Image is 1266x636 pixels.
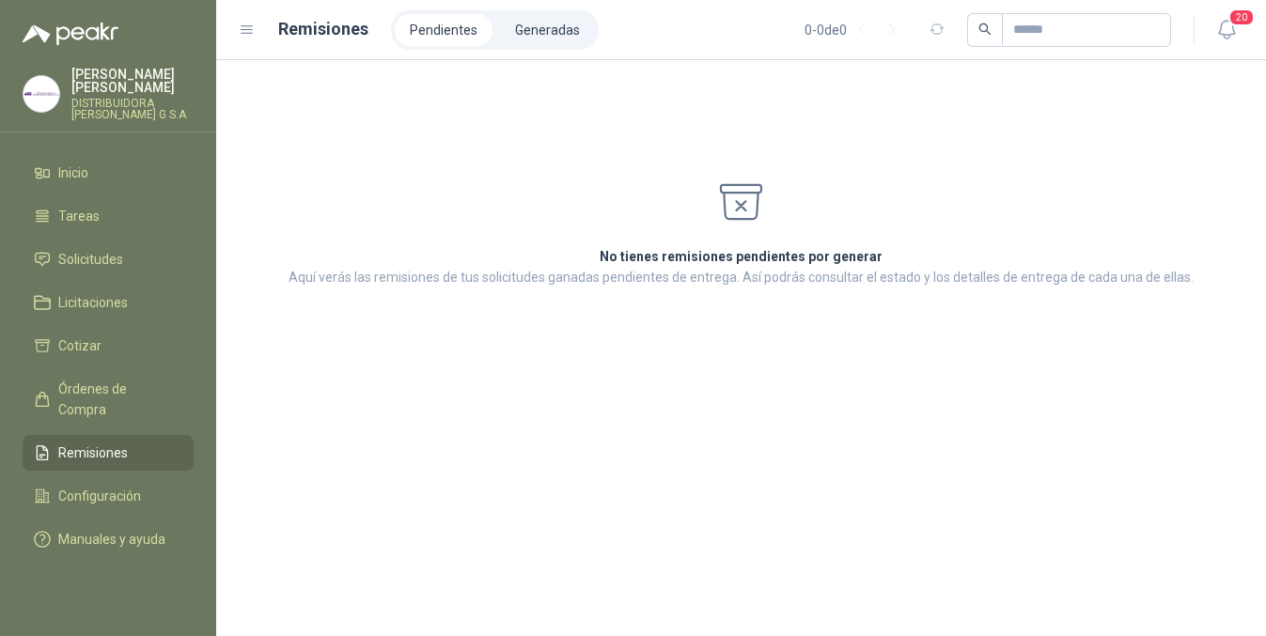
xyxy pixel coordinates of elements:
a: Cotizar [23,328,194,364]
p: [PERSON_NAME] [PERSON_NAME] [71,68,194,94]
span: Tareas [58,206,100,226]
a: Remisiones [23,435,194,471]
h1: Remisiones [278,16,368,42]
strong: No tienes remisiones pendientes por generar [600,249,883,264]
div: 0 - 0 de 0 [805,15,907,45]
span: 20 [1228,8,1255,26]
p: Aquí verás las remisiones de tus solicitudes ganadas pendientes de entrega. Así podrás consultar ... [289,267,1194,287]
span: Remisiones [58,442,128,463]
p: DISTRIBUIDORA [PERSON_NAME] G S.A [71,98,194,120]
a: Licitaciones [23,285,194,320]
a: Configuración [23,478,194,514]
a: Inicio [23,155,194,191]
a: Pendientes [395,14,492,46]
a: Tareas [23,198,194,234]
span: Solicitudes [58,249,123,270]
span: Manuales y ayuda [58,529,165,550]
span: Inicio [58,163,88,183]
span: Cotizar [58,335,102,356]
button: 20 [1210,13,1243,47]
span: Licitaciones [58,292,128,313]
a: Solicitudes [23,241,194,277]
a: Manuales y ayuda [23,521,194,557]
span: Configuración [58,486,141,506]
a: Generadas [500,14,595,46]
img: Company Logo [23,76,59,112]
a: Órdenes de Compra [23,371,194,427]
span: search [978,23,992,36]
img: Logo peakr [23,23,118,45]
span: Órdenes de Compra [58,379,176,420]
